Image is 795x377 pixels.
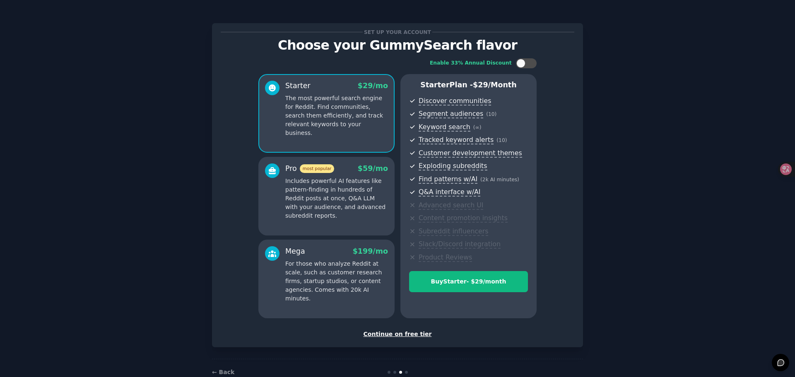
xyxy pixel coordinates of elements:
span: Q&A interface w/AI [419,188,480,197]
span: Keyword search [419,123,470,132]
p: For those who analyze Reddit at scale, such as customer research firms, startup studios, or conte... [285,259,388,303]
span: Customer development themes [419,149,522,158]
span: Advanced search UI [419,201,483,210]
span: Content promotion insights [419,214,508,223]
span: Tracked keyword alerts [419,136,494,144]
a: ← Back [212,369,234,375]
p: The most powerful search engine for Reddit. Find communities, search them efficiently, and track ... [285,94,388,137]
span: $ 29 /month [473,81,517,89]
span: ( 2k AI minutes ) [480,177,519,182]
span: Set up your account [363,28,433,36]
span: most popular [300,164,335,173]
span: ( 10 ) [486,111,496,117]
div: Pro [285,163,334,174]
div: Starter [285,81,311,91]
span: Product Reviews [419,253,472,262]
span: Exploding subreddits [419,162,487,170]
span: Segment audiences [419,110,483,118]
div: Buy Starter - $ 29 /month [410,277,528,286]
div: Mega [285,246,305,257]
div: Enable 33% Annual Discount [430,60,512,67]
div: Continue on free tier [221,330,574,339]
span: Subreddit influencers [419,227,488,236]
span: $ 59 /mo [358,164,388,173]
span: ( ∞ ) [473,125,482,130]
span: $ 29 /mo [358,82,388,90]
span: ( 10 ) [496,137,507,143]
span: Discover communities [419,97,491,106]
span: $ 199 /mo [353,247,388,255]
span: Find patterns w/AI [419,175,477,184]
p: Starter Plan - [409,80,528,90]
button: BuyStarter- $29/month [409,271,528,292]
p: Choose your GummySearch flavor [221,38,574,53]
p: Includes powerful AI features like pattern-finding in hundreds of Reddit posts at once, Q&A LLM w... [285,177,388,220]
span: Slack/Discord integration [419,240,501,249]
